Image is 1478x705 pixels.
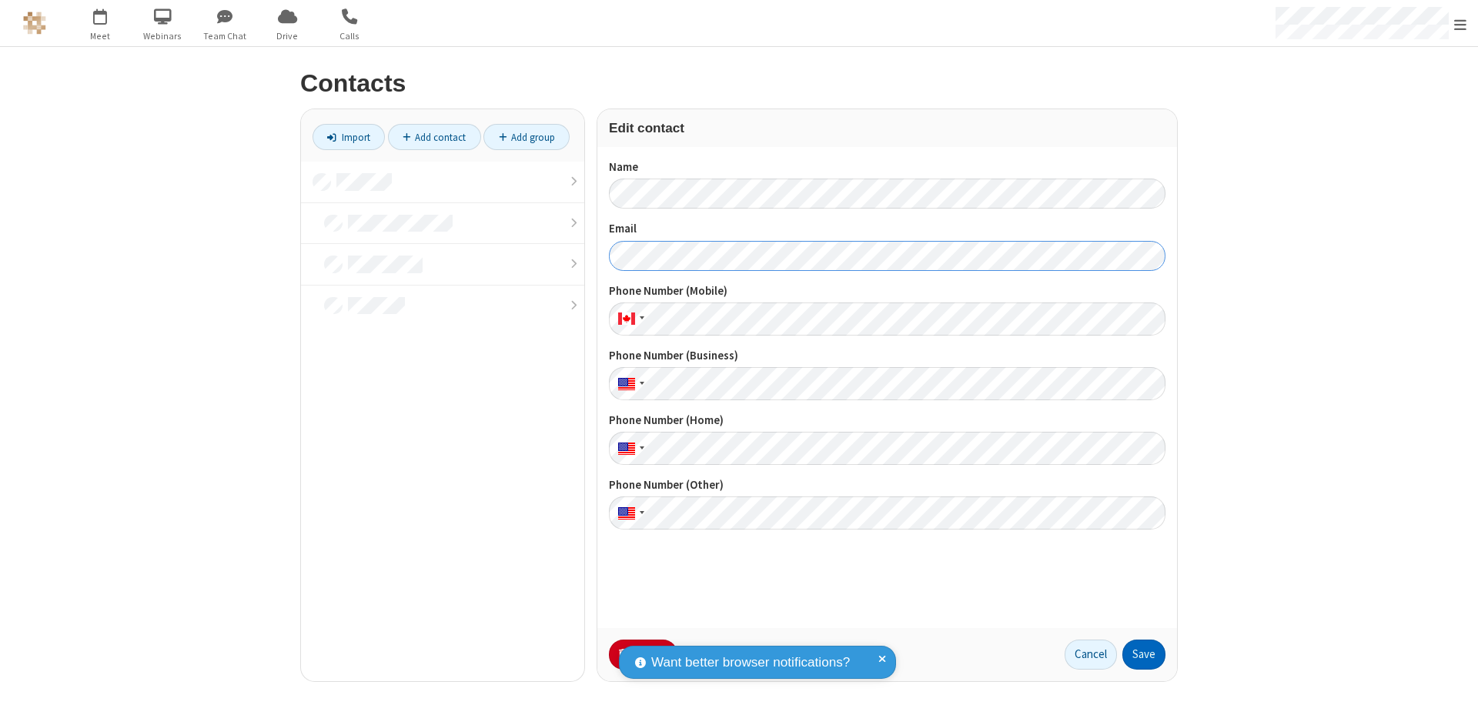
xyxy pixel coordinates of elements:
span: Want better browser notifications? [651,653,850,673]
label: Phone Number (Mobile) [609,282,1165,300]
label: Phone Number (Business) [609,347,1165,365]
a: Import [313,124,385,150]
h3: Edit contact [609,121,1165,135]
button: Save [1122,640,1165,670]
img: QA Selenium DO NOT DELETE OR CHANGE [23,12,46,35]
label: Phone Number (Home) [609,412,1165,429]
label: Name [609,159,1165,176]
div: United States: + 1 [609,432,649,465]
span: Calls [321,29,379,43]
button: Delete [609,640,677,670]
span: Meet [72,29,129,43]
div: United States: + 1 [609,367,649,400]
div: United States: + 1 [609,496,649,530]
button: Cancel [1065,640,1117,670]
label: Phone Number (Other) [609,476,1165,494]
a: Add contact [388,124,481,150]
span: Drive [259,29,316,43]
span: Team Chat [196,29,254,43]
span: Webinars [134,29,192,43]
div: Canada: + 1 [609,302,649,336]
a: Add group [483,124,570,150]
label: Email [609,220,1165,238]
h2: Contacts [300,70,1178,97]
